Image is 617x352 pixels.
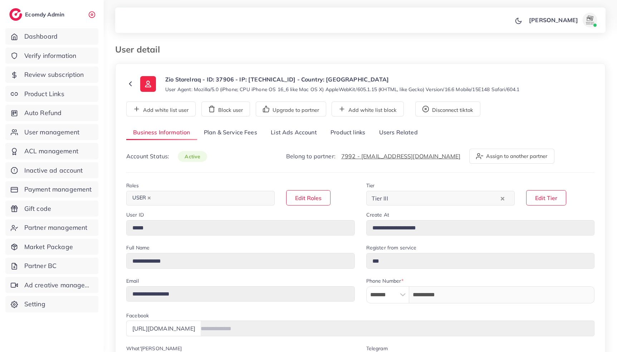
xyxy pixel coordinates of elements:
[129,193,154,203] span: USER
[5,105,98,121] a: Auto Refund
[126,101,196,116] button: Add white list user
[390,193,499,204] input: Search for option
[366,182,375,189] label: Tier
[24,89,64,99] span: Product Links
[469,149,554,164] button: Assign to another partner
[286,190,330,205] button: Edit Roles
[24,185,92,194] span: Payment management
[332,101,404,116] button: Add white list block
[341,153,461,160] a: 7992 - [EMAIL_ADDRESS][DOMAIN_NAME]
[5,162,98,179] a: Inactive ad account
[526,190,566,205] button: Edit Tier
[366,244,416,251] label: Register from service
[24,281,93,290] span: Ad creative management
[5,66,98,83] a: Review subscription
[5,48,98,64] a: Verify information
[5,200,98,217] a: Gift code
[24,108,62,118] span: Auto Refund
[24,299,45,309] span: Setting
[5,277,98,293] a: Ad creative management
[147,196,151,200] button: Deselect USER
[5,124,98,140] a: User management
[5,219,98,236] a: Partner management
[264,125,324,140] a: List Ads Account
[5,239,98,255] a: Market Package
[126,277,139,284] label: Email
[126,125,197,140] a: Business Information
[372,125,424,140] a: Users Related
[366,211,389,218] label: Create At
[126,321,201,336] div: [URL][DOMAIN_NAME]
[126,211,144,218] label: User ID
[24,166,83,175] span: Inactive ad account
[126,244,150,251] label: Full Name
[5,143,98,159] a: ACL management
[24,51,77,60] span: Verify information
[415,101,480,116] button: Disconnect tiktok
[178,151,207,162] span: active
[366,191,515,205] div: Search for option
[324,125,372,140] a: Product links
[155,193,265,204] input: Search for option
[583,13,597,27] img: avatar
[5,86,98,102] a: Product Links
[370,193,390,204] span: Tier III
[256,101,326,116] button: Upgrade to partner
[126,152,207,161] p: Account Status:
[24,147,78,156] span: ACL management
[25,11,66,18] h2: Ecomdy Admin
[9,8,22,21] img: logo
[286,152,461,160] p: Belong to partner:
[24,223,88,232] span: Partner management
[24,128,79,137] span: User management
[165,75,520,84] p: Zio StoreIraq - ID: 37906 - IP: [TECHNICAL_ID] - Country: [GEOGRAPHIC_DATA]
[24,204,51,213] span: Gift code
[5,258,98,274] a: Partner BC
[24,70,84,79] span: Review subscription
[5,296,98,312] a: Setting
[525,13,600,27] a: [PERSON_NAME]avatar
[197,125,264,140] a: Plan & Service Fees
[5,28,98,45] a: Dashboard
[529,16,578,24] p: [PERSON_NAME]
[126,312,149,319] label: Facebook
[24,32,58,41] span: Dashboard
[501,194,504,202] button: Clear Selected
[366,277,404,284] label: Phone Number
[140,76,156,92] img: ic-user-info.36bf1079.svg
[126,345,182,352] label: What'[PERSON_NAME]
[126,191,275,205] div: Search for option
[201,101,250,116] button: Block user
[9,8,66,21] a: logoEcomdy Admin
[5,181,98,198] a: Payment management
[24,261,57,271] span: Partner BC
[115,44,166,55] h3: User detail
[366,345,388,352] label: Telegram
[24,242,73,252] span: Market Package
[126,182,139,189] label: Roles
[165,86,520,93] small: User Agent: Mozilla/5.0 (iPhone; CPU iPhone OS 16_6 like Mac OS X) AppleWebKit/605.1.15 (KHTML, l...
